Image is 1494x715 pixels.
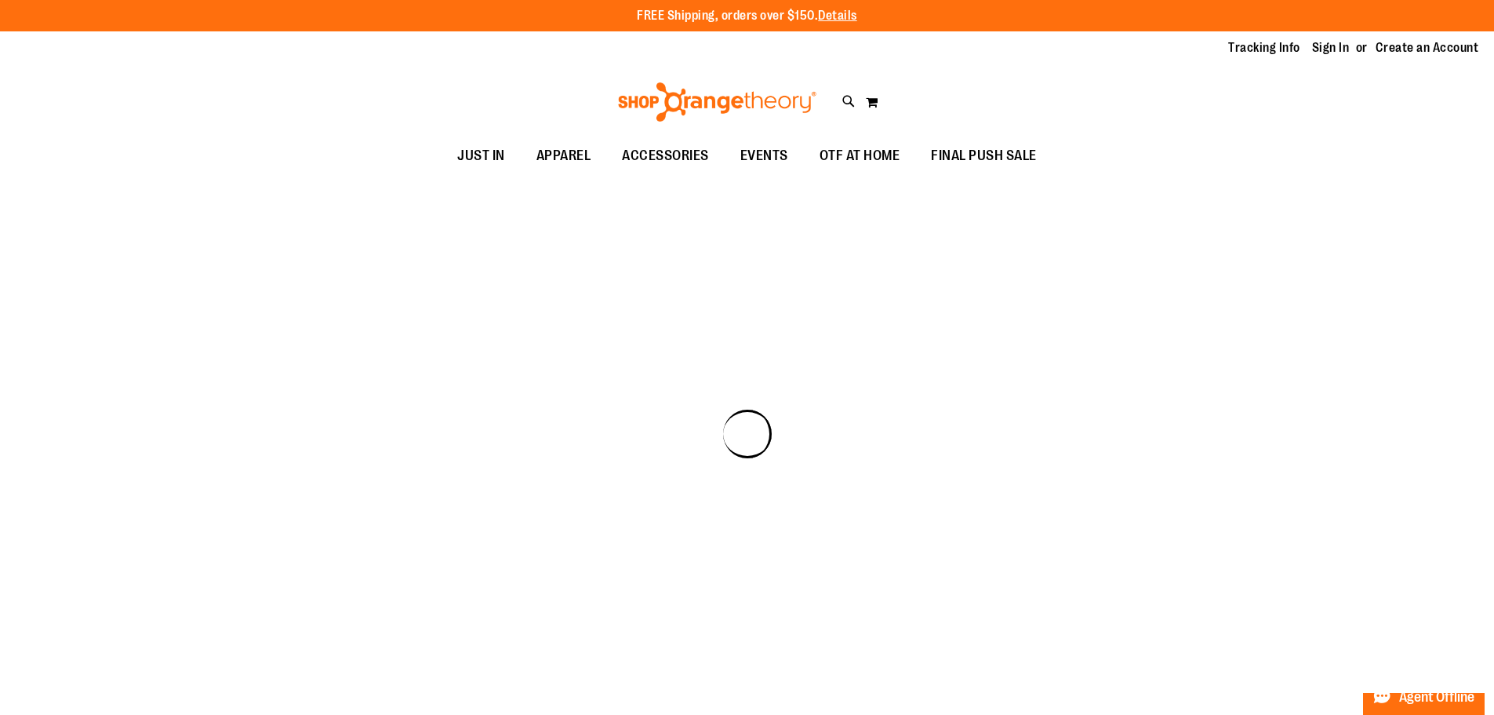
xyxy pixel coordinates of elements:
[1399,690,1474,705] span: Agent Offline
[1363,679,1485,715] button: Agent Offline
[616,82,819,122] img: Shop Orangetheory
[1228,39,1300,57] a: Tracking Info
[457,138,505,173] span: JUST IN
[740,138,788,173] span: EVENTS
[818,9,857,23] a: Details
[820,138,900,173] span: OTF AT HOME
[622,138,709,173] span: ACCESSORIES
[536,138,591,173] span: APPAREL
[931,138,1037,173] span: FINAL PUSH SALE
[637,7,857,25] p: FREE Shipping, orders over $150.
[1312,39,1350,57] a: Sign In
[1376,39,1479,57] a: Create an Account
